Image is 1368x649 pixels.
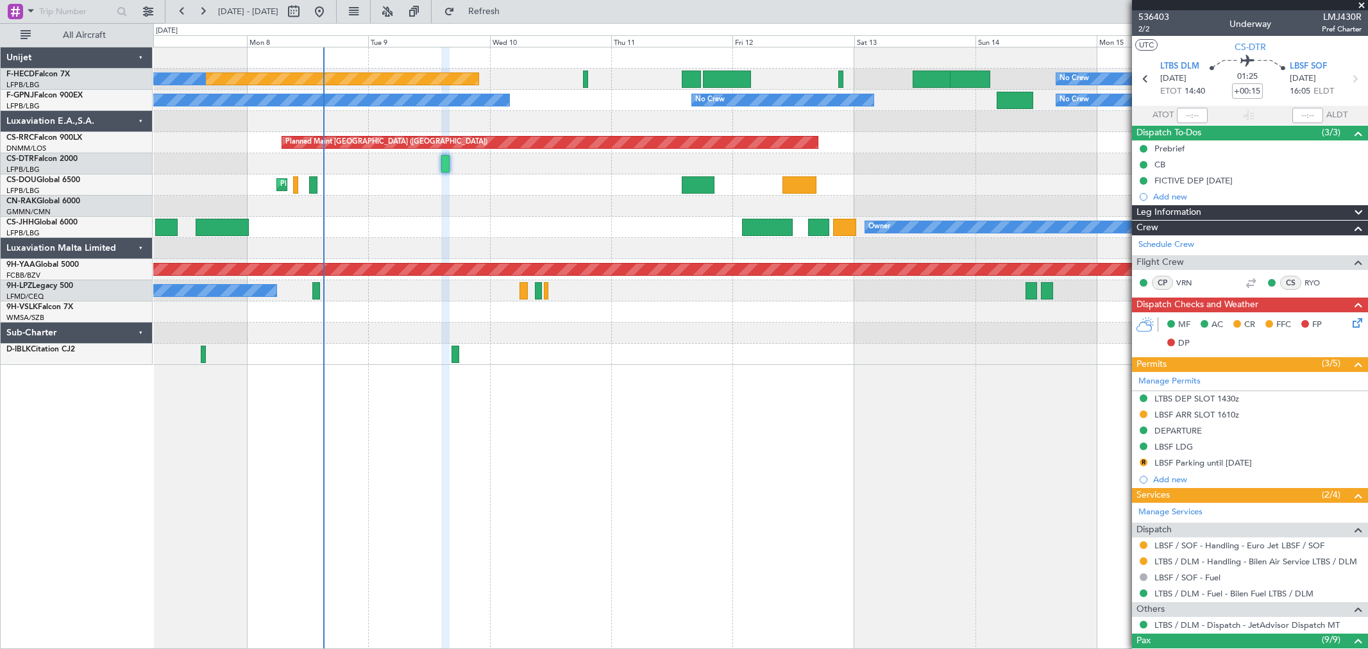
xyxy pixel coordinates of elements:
div: Planned Maint [GEOGRAPHIC_DATA] ([GEOGRAPHIC_DATA]) [280,175,482,194]
a: DNMM/LOS [6,144,46,153]
input: Trip Number [39,2,113,21]
span: CR [1244,319,1255,332]
input: --:-- [1177,108,1208,123]
a: F-GPNJFalcon 900EX [6,92,83,99]
div: Owner [868,217,890,237]
a: Manage Services [1138,506,1203,519]
span: Refresh [457,7,511,16]
span: F-GPNJ [6,92,34,99]
a: CS-JHHGlobal 6000 [6,219,78,226]
button: UTC [1135,39,1158,51]
span: ALDT [1326,109,1347,122]
a: RYO [1305,277,1333,289]
a: CN-RAKGlobal 6000 [6,198,80,205]
span: (2/4) [1322,488,1340,501]
div: No Crew [695,90,725,110]
span: FP [1312,319,1322,332]
span: 536403 [1138,10,1169,24]
span: 14:40 [1185,85,1205,98]
span: Dispatch [1136,523,1172,537]
div: Sun 7 [126,35,247,47]
div: [DATE] [156,26,178,37]
span: Flight Crew [1136,255,1184,270]
a: LFPB/LBG [6,165,40,174]
a: LFPB/LBG [6,101,40,111]
span: CS-DOU [6,176,37,184]
span: Services [1136,488,1170,503]
div: Planned Maint [GEOGRAPHIC_DATA] ([GEOGRAPHIC_DATA]) [285,133,487,152]
a: F-HECDFalcon 7X [6,71,70,78]
span: (3/3) [1322,126,1340,139]
button: Refresh [438,1,515,22]
a: WMSA/SZB [6,313,44,323]
a: LFPB/LBG [6,186,40,196]
span: CS-DTR [6,155,34,163]
span: 2/2 [1138,24,1169,35]
span: D-IBLK [6,346,31,353]
div: Tue 9 [368,35,489,47]
div: LBSF LDG [1154,441,1193,452]
a: 9H-LPZLegacy 500 [6,282,73,290]
span: LMJ430R [1322,10,1362,24]
a: LTBS / DLM - Fuel - Bilen Fuel LTBS / DLM [1154,588,1313,599]
a: CS-DTRFalcon 2000 [6,155,78,163]
span: Pref Charter [1322,24,1362,35]
button: All Aircraft [14,25,139,46]
span: All Aircraft [33,31,135,40]
div: Underway [1229,17,1271,31]
span: FFC [1276,319,1291,332]
a: LTBS / DLM - Handling - Bilen Air Service LTBS / DLM [1154,556,1357,567]
span: DP [1178,337,1190,350]
div: CP [1152,276,1173,290]
div: Prebrief [1154,143,1185,154]
a: FCBB/BZV [6,271,40,280]
div: CB [1154,159,1165,170]
div: CS [1280,276,1301,290]
button: R [1140,459,1147,466]
div: No Crew [1060,90,1089,110]
div: Sat 13 [854,35,975,47]
a: LFPB/LBG [6,80,40,90]
span: [DATE] - [DATE] [218,6,278,17]
span: 9H-YAA [6,261,35,269]
div: Add new [1153,191,1362,202]
a: Schedule Crew [1138,239,1194,251]
div: LTBS DEP SLOT 1430z [1154,393,1239,404]
span: 9H-LPZ [6,282,32,290]
div: LBSF Parking until [DATE] [1154,457,1252,468]
span: Leg Information [1136,205,1201,220]
div: Add new [1153,474,1362,485]
a: 9H-YAAGlobal 5000 [6,261,79,269]
span: 01:25 [1237,71,1258,83]
a: D-IBLKCitation CJ2 [6,346,75,353]
span: Dispatch Checks and Weather [1136,298,1258,312]
span: ETOT [1160,85,1181,98]
span: ELDT [1313,85,1334,98]
span: (9/9) [1322,633,1340,646]
span: CS-DTR [1235,40,1266,54]
span: CS-JHH [6,219,34,226]
div: Thu 11 [611,35,732,47]
a: LBSF / SOF - Fuel [1154,572,1220,583]
a: LFMD/CEQ [6,292,44,301]
a: 9H-VSLKFalcon 7X [6,303,73,311]
div: DEPARTURE [1154,425,1202,436]
span: F-HECD [6,71,35,78]
span: Pax [1136,634,1151,648]
a: LBSF / SOF - Handling - Euro Jet LBSF / SOF [1154,540,1324,551]
div: No Crew [1060,69,1089,88]
div: LBSF ARR SLOT 1610z [1154,409,1239,420]
a: GMMN/CMN [6,207,51,217]
span: (3/5) [1322,357,1340,370]
span: 9H-VSLK [6,303,38,311]
div: Fri 12 [732,35,854,47]
div: Sun 14 [975,35,1097,47]
span: MF [1178,319,1190,332]
div: Mon 8 [247,35,368,47]
div: Wed 10 [490,35,611,47]
a: VRN [1176,277,1205,289]
span: Dispatch To-Dos [1136,126,1201,140]
a: CS-DOUGlobal 6500 [6,176,80,184]
span: Crew [1136,221,1158,235]
span: LBSF SOF [1290,60,1327,73]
